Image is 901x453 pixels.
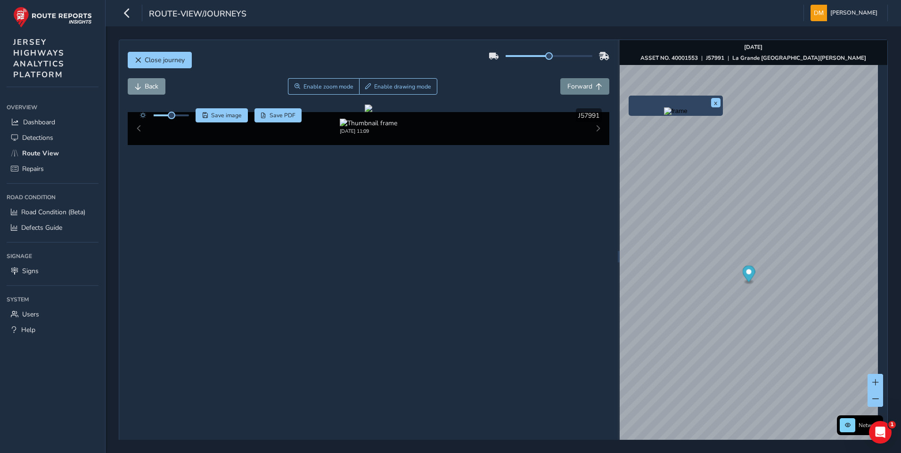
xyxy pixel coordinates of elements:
button: [PERSON_NAME] [811,5,881,21]
iframe: Intercom live chat [869,421,892,444]
span: Enable drawing mode [374,83,431,90]
div: [DATE] 11:09 [340,128,397,135]
span: Network [859,421,880,429]
span: Close journey [145,56,185,65]
a: Road Condition (Beta) [7,204,98,220]
button: Draw [359,78,438,95]
span: Road Condition (Beta) [21,208,85,217]
span: route-view/journeys [149,8,246,21]
div: Map marker [742,266,755,285]
span: [PERSON_NAME] [830,5,877,21]
div: System [7,292,98,307]
span: Dashboard [23,118,55,127]
button: Back [128,78,165,95]
strong: ASSET NO. 40001553 [640,54,698,62]
span: Signs [22,267,39,275]
div: | | [640,54,866,62]
span: Repairs [22,164,44,173]
strong: [DATE] [744,43,762,51]
div: Road Condition [7,190,98,204]
a: Users [7,307,98,322]
a: Defects Guide [7,220,98,235]
span: Save PDF [270,112,295,119]
span: JERSEY HIGHWAYS ANALYTICS PLATFORM [13,37,65,80]
button: Forward [560,78,609,95]
button: Close journey [128,52,192,68]
a: Repairs [7,161,98,177]
span: 1 [888,421,896,429]
strong: La Grande [GEOGRAPHIC_DATA][PERSON_NAME] [732,54,866,62]
a: Help [7,322,98,338]
button: PDF [254,108,302,122]
a: Route View [7,146,98,161]
img: diamond-layout [811,5,827,21]
a: Dashboard [7,114,98,130]
button: Preview frame [631,107,721,113]
button: Save [196,108,248,122]
a: Signs [7,263,98,279]
img: Thumbnail frame [340,119,397,128]
span: Save image [211,112,242,119]
img: frame [664,107,688,115]
span: Help [21,325,35,334]
button: Zoom [288,78,359,95]
img: rr logo [13,7,92,28]
span: Forward [567,82,592,91]
span: Route View [22,149,59,158]
span: Detections [22,133,53,142]
span: J57991 [578,111,599,120]
a: Detections [7,130,98,146]
span: Back [145,82,158,91]
button: x [711,98,721,107]
strong: J57991 [706,54,724,62]
div: Signage [7,249,98,263]
span: Enable zoom mode [303,83,353,90]
span: Users [22,310,39,319]
div: Overview [7,100,98,114]
span: Defects Guide [21,223,62,232]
